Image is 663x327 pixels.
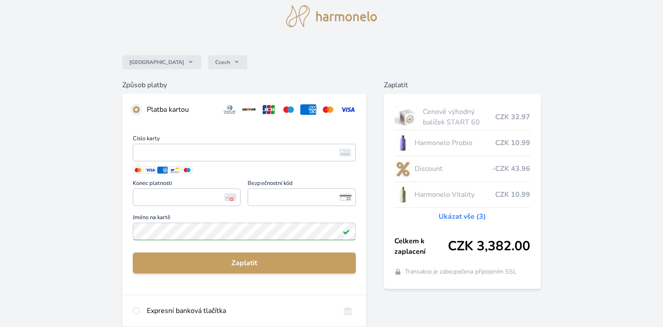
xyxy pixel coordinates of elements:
img: jcb.svg [261,104,277,115]
span: Zaplatit [140,258,349,268]
img: maestro.svg [280,104,297,115]
span: Harmonelo Vitality [415,189,495,200]
iframe: Iframe pro číslo karty [137,146,352,159]
img: CLEAN_VITALITY_se_stinem_x-lo.jpg [394,184,411,206]
span: CZK 32.97 [495,112,530,122]
img: Konec platnosti [224,193,236,201]
iframe: Iframe pro datum vypršení platnosti [137,191,237,203]
h6: Zaplatit [384,80,541,90]
span: Bezpečnostní kód [248,181,356,188]
span: -CZK 43.96 [492,163,530,174]
h6: Způsob platby [122,80,366,90]
span: CZK 10.99 [495,138,530,148]
img: CLEAN_PROBIO_se_stinem_x-lo.jpg [394,132,411,154]
button: Zaplatit [133,252,356,274]
img: Platné pole [343,228,350,235]
span: Číslo karty [133,136,356,144]
span: Jméno na kartě [133,215,356,223]
span: Cenově výhodný balíček START 60 [423,107,495,128]
button: Czech [208,55,247,69]
img: discount-lo.png [394,158,411,180]
input: Jméno na kartěPlatné pole [133,223,356,240]
img: discover.svg [241,104,257,115]
span: Konec platnosti [133,181,241,188]
span: CZK 10.99 [495,189,530,200]
div: Expresní banková tlačítka [147,306,333,316]
button: [GEOGRAPHIC_DATA] [122,55,201,69]
img: onlineBanking_CZ.svg [340,306,356,316]
img: start.jpg [394,106,419,128]
span: Transakce je zabezpečena připojením SSL [405,267,517,276]
span: [GEOGRAPHIC_DATA] [129,59,184,66]
img: amex.svg [300,104,316,115]
span: CZK 3,382.00 [448,238,530,254]
a: Ukázat vše (3) [439,211,486,222]
span: Czech [215,59,230,66]
span: Discount [415,163,492,174]
img: visa.svg [340,104,356,115]
span: Harmonelo Probio [415,138,495,148]
div: Platba kartou [147,104,215,115]
img: mc.svg [320,104,336,115]
img: diners.svg [222,104,238,115]
iframe: Iframe pro bezpečnostní kód [252,191,352,203]
img: logo.svg [286,5,377,27]
span: Celkem k zaplacení [394,236,448,257]
img: card [339,149,351,156]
